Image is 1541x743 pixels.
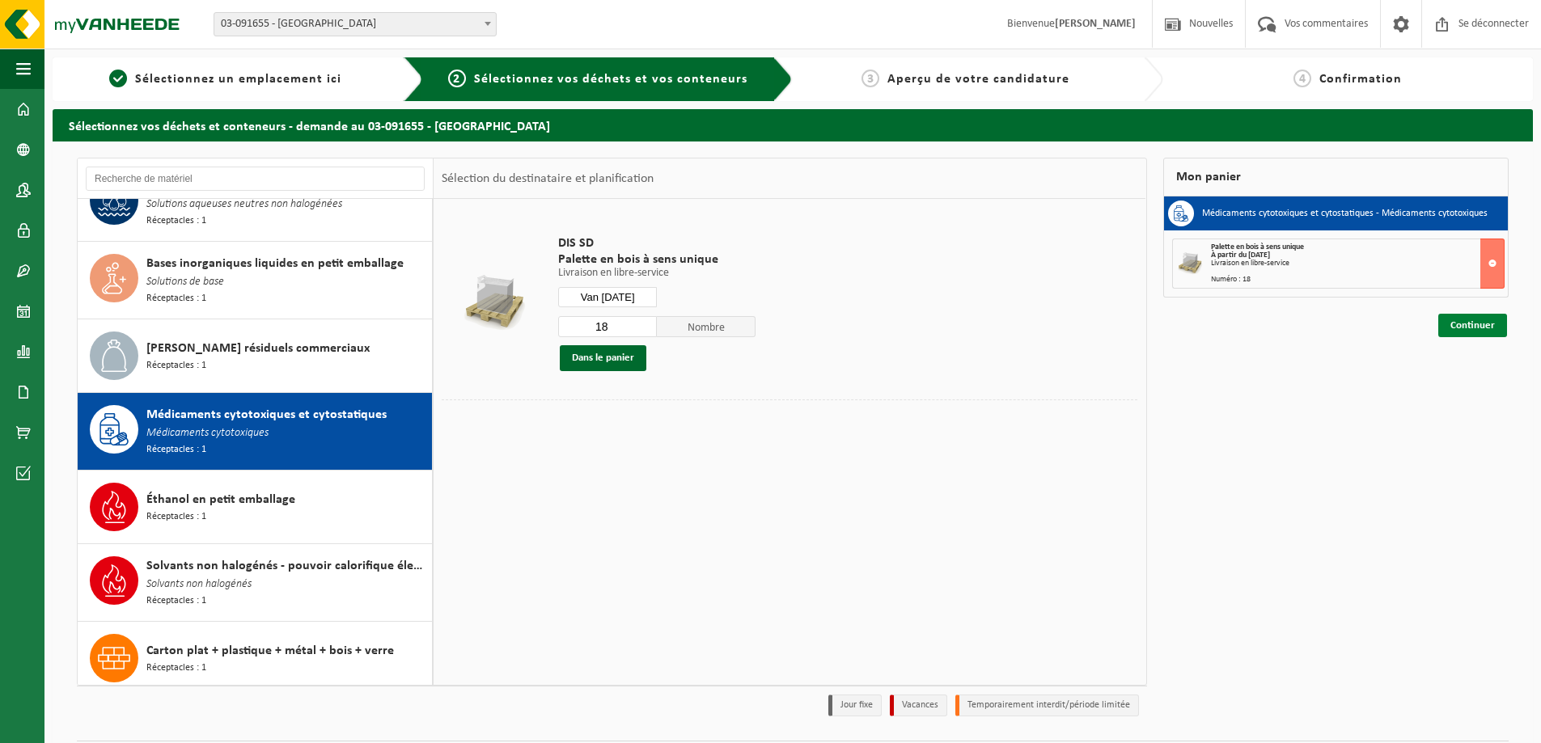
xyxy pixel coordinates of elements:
[558,253,718,266] font: Palette en bois à sens unique
[78,471,433,544] button: Éthanol en petit emballage Réceptacles : 1
[1450,320,1495,331] font: Continuer
[442,172,654,185] font: Sélection du destinataire et planification
[887,73,1069,86] font: Aperçu de votre candidature
[560,345,646,371] button: Dans le panier
[146,493,295,506] font: Éthanol en petit emballage
[1299,73,1306,86] font: 4
[69,120,550,133] font: Sélectionnez vos déchets et conteneurs - demande au 03-091655 - [GEOGRAPHIC_DATA]
[78,544,433,622] button: Solvants non halogénés - pouvoir calorifique élevé dans de petits emballages Solvants non halogén...
[78,393,433,471] button: Médicaments cytotoxiques et cytostatiques Médicaments cytotoxiques Réceptacles : 1
[1285,18,1368,30] font: Vos commentaires
[1007,18,1055,30] font: Bienvenue
[146,408,387,421] font: Médicaments cytotoxiques et cytostatiques
[867,73,874,86] font: 3
[1176,171,1241,184] font: Mon panier
[146,512,206,521] font: Réceptacles : 1
[146,361,206,370] font: Réceptacles : 1
[146,216,206,226] font: Réceptacles : 1
[1438,314,1507,337] a: Continuer
[1055,18,1136,30] font: [PERSON_NAME]
[78,319,433,393] button: [PERSON_NAME] résiduels commerciaux Réceptacles : 1
[146,257,404,270] font: Bases inorganiques liquides en petit emballage
[146,293,206,303] font: Réceptacles : 1
[1319,73,1402,86] font: Confirmation
[558,267,669,279] font: Livraison en libre-service
[146,445,206,454] font: Réceptacles : 1
[78,242,433,319] button: Bases inorganiques liquides en petit emballage Solutions de base Réceptacles : 1
[1211,259,1289,268] font: Livraison en libre-service
[558,287,657,307] input: Sélectionnez la date
[558,237,594,250] font: DIS SD
[86,167,425,191] input: Recherche de matériel
[146,276,224,288] font: Solutions de base
[146,578,252,590] font: Solvants non halogénés
[135,73,341,86] font: Sélectionnez un emplacement ici
[115,73,122,86] font: 1
[1458,18,1529,30] font: Se déconnecter
[78,164,433,242] button: Eaux usées contaminées par des produits dangereux Solutions aqueuses neutres non halogénées Récep...
[146,663,206,673] font: Réceptacles : 1
[221,18,376,30] font: 03-091655 - [GEOGRAPHIC_DATA]
[146,198,342,210] font: Solutions aqueuses neutres non halogénées
[688,322,725,334] font: Nombre
[1202,209,1488,218] font: Médicaments cytotoxiques et cytostatiques - Médicaments cytotoxiques
[146,559,571,572] font: Solvants non halogénés - pouvoir calorifique élevé dans de petits emballages
[214,12,497,36] span: 03-091655 - PROSERVE DASRI SAINT SAULVE - ST SAULVE
[214,13,496,36] span: 03-091655 - PROSERVE DASRI SAINT SAULVE - ST SAULVE
[78,622,433,694] button: Carton plat + plastique + métal + bois + verre Réceptacles : 1
[146,342,370,355] font: [PERSON_NAME] résiduels commerciaux
[1211,251,1270,260] font: À partir du [DATE]
[146,596,206,606] font: Réceptacles : 1
[474,73,747,86] font: Sélectionnez vos déchets et vos conteneurs
[967,700,1130,710] font: Temporairement interdit/période limitée
[840,700,873,710] font: Jour fixe
[453,73,460,86] font: 2
[146,644,394,657] font: Carton plat + plastique + métal + bois + verre
[572,353,634,363] font: Dans le panier
[146,427,269,439] font: Médicaments cytotoxiques
[1189,18,1233,30] font: Nouvelles
[61,70,391,89] a: 1Sélectionnez un emplacement ici
[902,700,938,710] font: Vacances
[1211,243,1304,251] font: Palette en bois à sens unique
[1211,275,1251,284] font: Numéro : 18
